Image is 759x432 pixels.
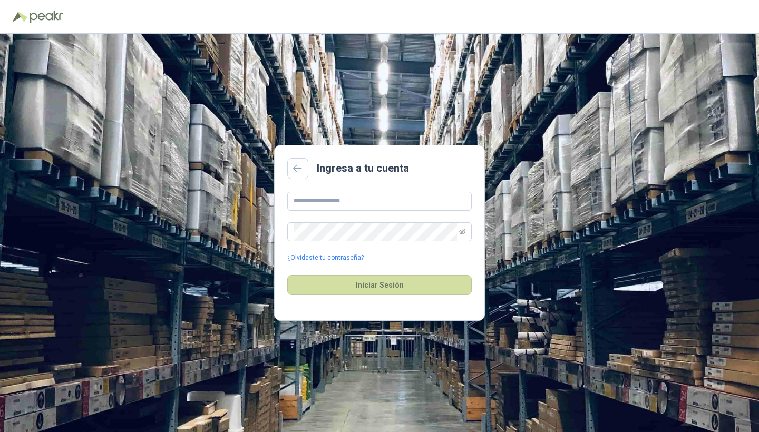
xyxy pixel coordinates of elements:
a: ¿Olvidaste tu contraseña? [287,253,364,263]
h2: Ingresa a tu cuenta [317,160,409,176]
button: Iniciar Sesión [287,275,472,295]
span: eye-invisible [459,229,465,235]
img: Logo [13,12,27,22]
img: Peakr [30,11,63,23]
